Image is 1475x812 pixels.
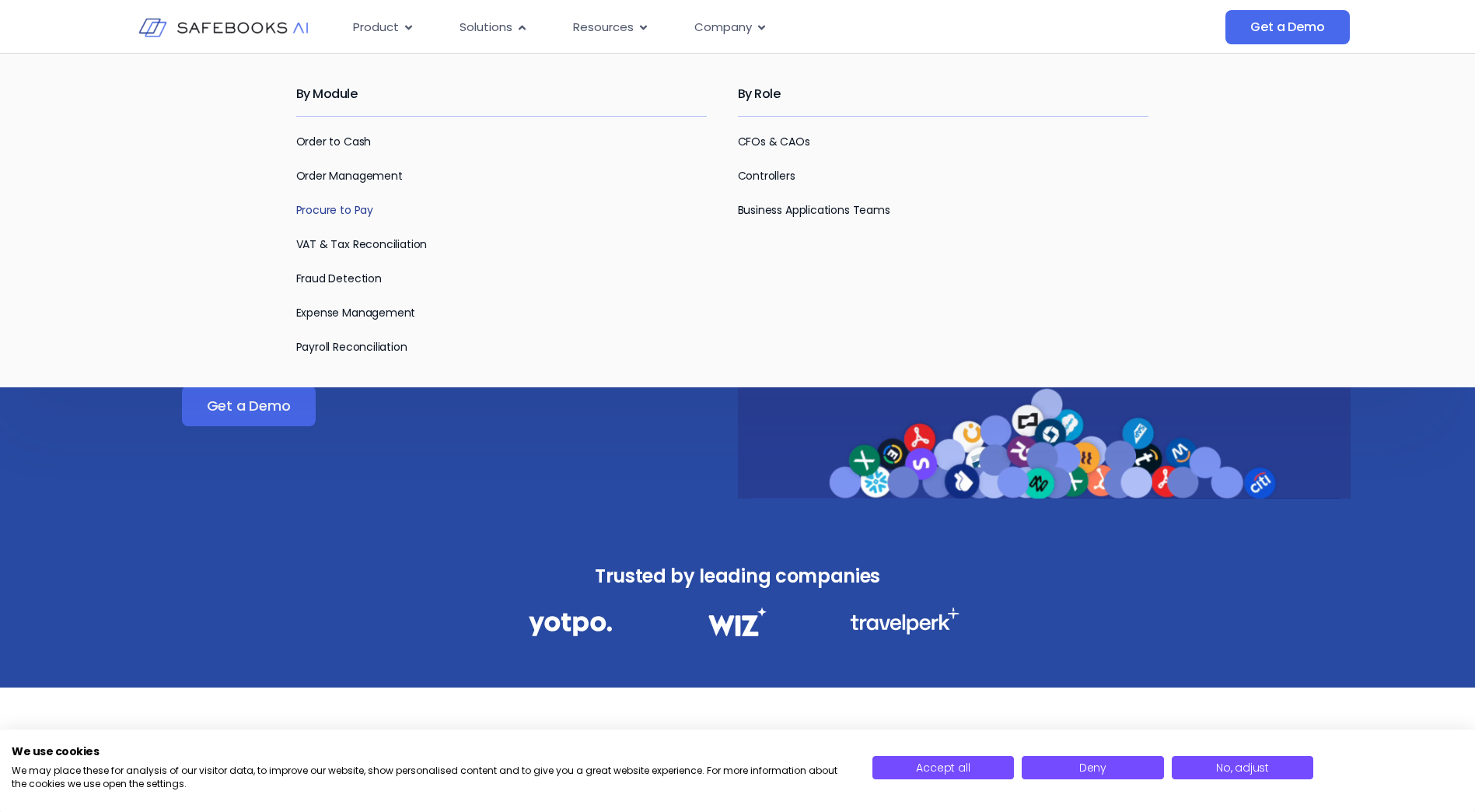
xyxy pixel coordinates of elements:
[296,236,428,252] a: VAT & Tax Reconciliation
[296,305,416,320] a: Expense Management
[353,19,399,37] span: Product
[12,765,849,791] p: We may place these for analysis of our visitor data, to improve our website, show personalised co...
[495,561,981,592] h3: Trusted by leading companies
[738,168,795,184] a: Controllers
[296,271,382,286] a: Fraud Detection
[916,760,970,775] span: Accept all
[850,607,959,635] img: Financial Data Governance 3
[1079,760,1106,775] span: Deny
[182,386,316,426] a: Get a Demo
[1250,19,1324,35] span: Get a Demo
[296,168,403,184] a: Order Management
[296,339,407,355] a: Payroll Reconciliation
[1225,10,1349,44] a: Get a Demo
[573,19,634,37] span: Resources
[296,134,372,149] a: Order to Cash
[872,756,1015,779] button: Accept all cookies
[207,398,291,414] span: Get a Demo
[296,202,373,218] a: Procure to Pay
[529,607,612,641] img: Financial Data Governance 1
[12,744,849,758] h2: We use cookies
[341,12,1070,43] nav: Menu
[460,19,512,37] span: Solutions
[738,134,810,149] a: CFOs & CAOs
[341,12,1070,43] div: Menu Toggle
[738,72,1148,116] h2: By Role
[1022,756,1164,779] button: Deny all cookies
[1172,756,1314,779] button: Adjust cookie preferences
[701,607,774,636] img: Financial Data Governance 2
[1216,760,1269,775] span: No, adjust
[296,72,707,116] h2: By Module
[694,19,752,37] span: Company
[738,202,890,218] a: Business Applications Teams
